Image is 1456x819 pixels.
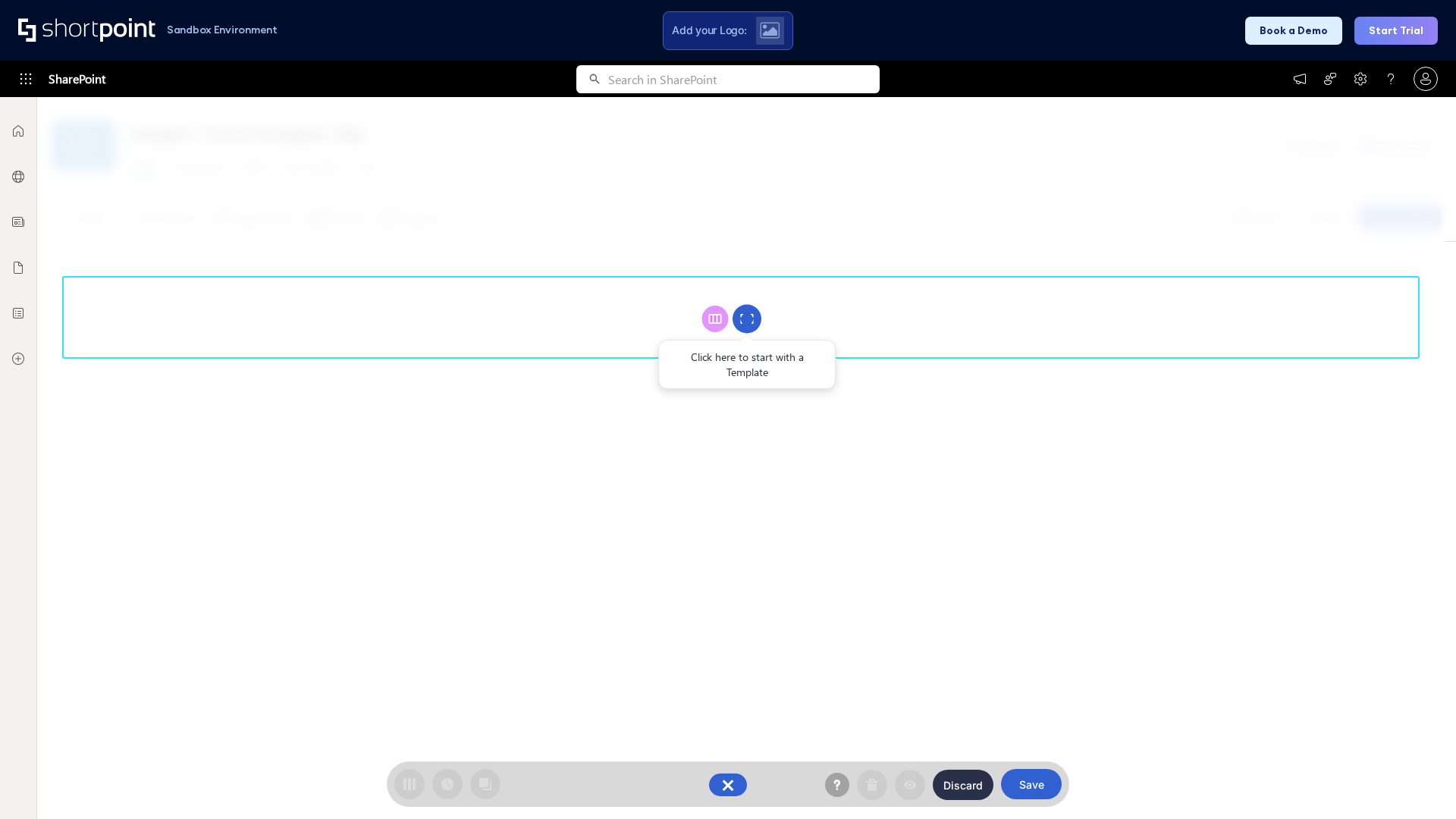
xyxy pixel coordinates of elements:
[933,770,993,800] button: Discard
[1001,769,1062,799] button: Save
[1354,17,1438,45] button: Start Trial
[167,26,278,34] h1: Sandbox Environment
[49,61,105,97] span: SharePoint
[760,22,780,39] img: Upload logo
[672,24,746,37] span: Add your Logo:
[608,65,880,93] input: Search in SharePoint
[1245,17,1342,45] button: Book a Demo
[1380,746,1456,819] iframe: Chat Widget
